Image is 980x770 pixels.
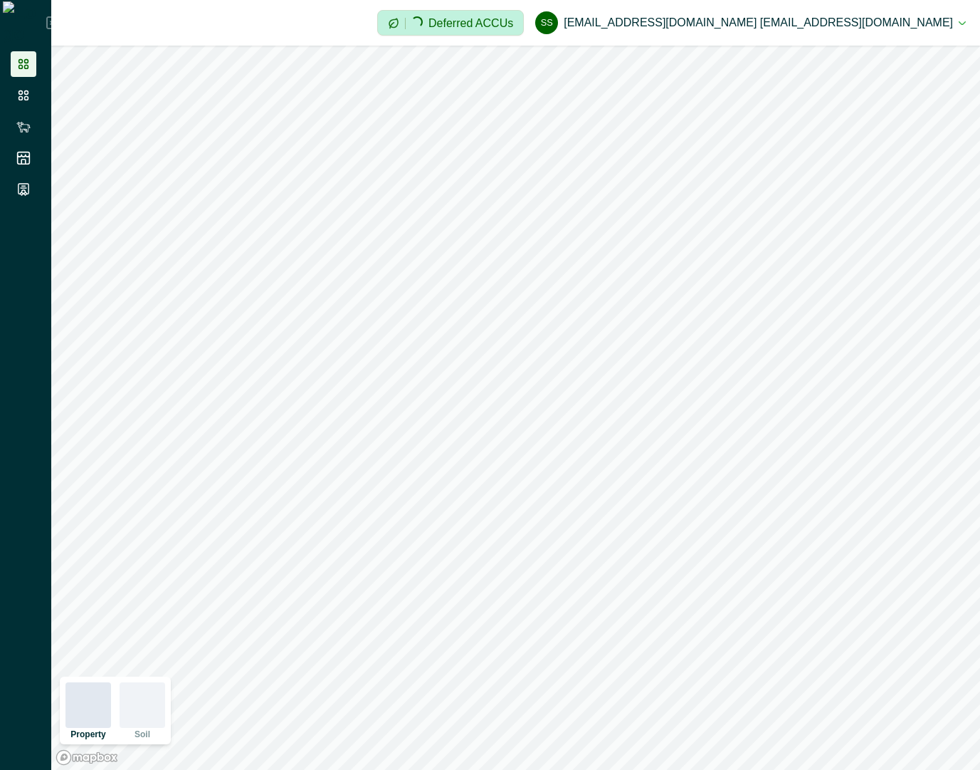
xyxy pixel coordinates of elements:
[70,730,105,739] p: Property
[51,46,980,770] canvas: Map
[3,1,46,44] img: Logo
[535,6,966,40] button: scp@agriprove.io scp@agriprove.io[EMAIL_ADDRESS][DOMAIN_NAME] [EMAIL_ADDRESS][DOMAIN_NAME]
[56,749,118,766] a: Mapbox logo
[135,730,150,739] p: Soil
[428,18,513,28] p: Deferred ACCUs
